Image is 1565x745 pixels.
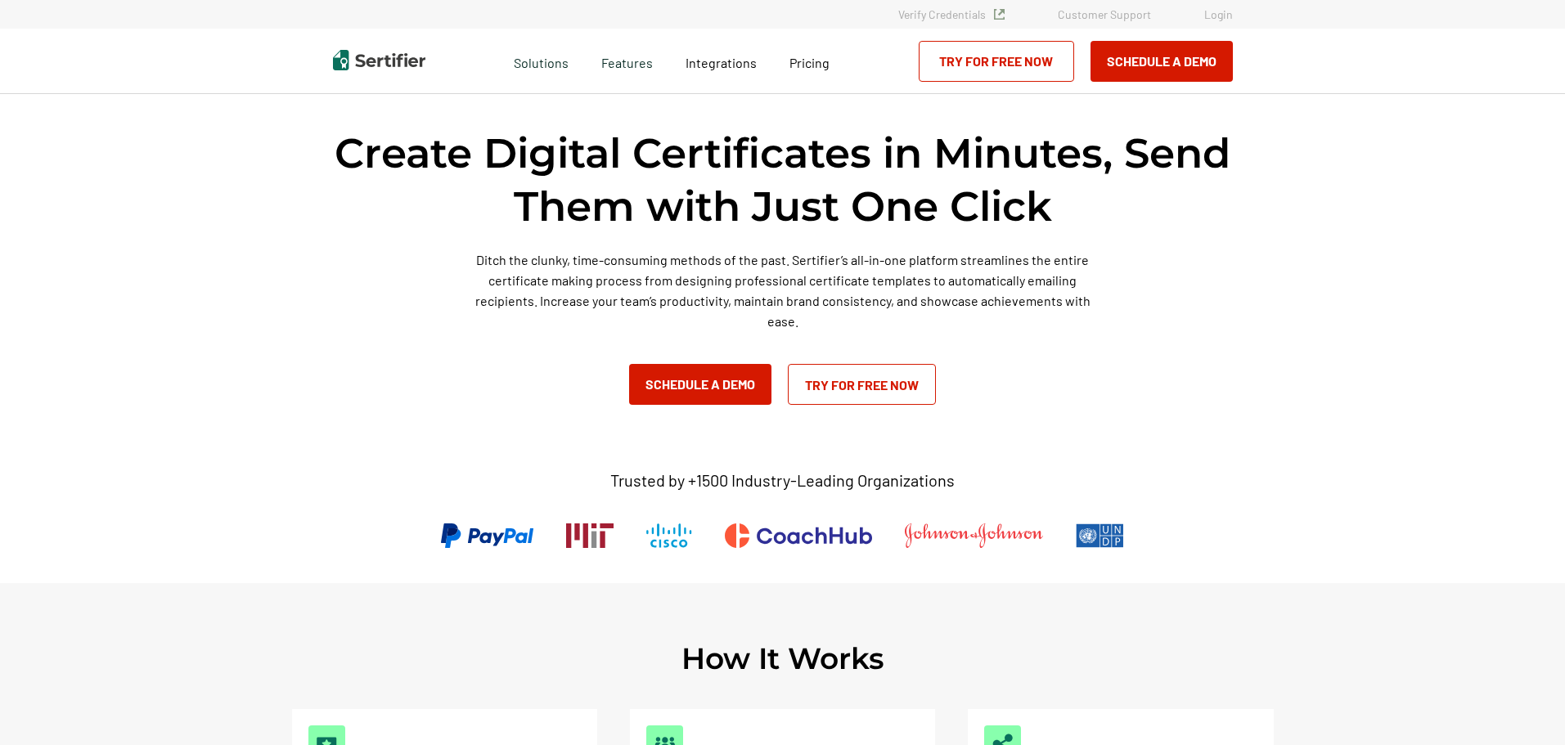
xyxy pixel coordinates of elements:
[919,41,1074,82] a: Try for Free Now
[686,55,757,70] span: Integrations
[789,55,830,70] span: Pricing
[1076,523,1124,548] img: UNDP
[468,249,1098,331] p: Ditch the clunky, time-consuming methods of the past. Sertifier’s all-in-one platform streamlines...
[333,50,425,70] img: Sertifier | Digital Credentialing Platform
[646,523,692,548] img: Cisco
[789,51,830,71] a: Pricing
[788,364,936,405] a: Try for Free Now
[1058,7,1151,21] a: Customer Support
[686,51,757,71] a: Integrations
[898,7,1005,21] a: Verify Credentials
[610,470,955,491] p: Trusted by +1500 Industry-Leading Organizations
[566,523,614,548] img: Massachusetts Institute of Technology
[905,523,1042,548] img: Johnson & Johnson
[514,51,569,71] span: Solutions
[441,523,533,548] img: PayPal
[333,127,1233,233] h1: Create Digital Certificates in Minutes, Send Them with Just One Click
[725,523,872,548] img: CoachHub
[994,9,1005,20] img: Verified
[681,640,884,676] h2: How It Works
[601,51,653,71] span: Features
[1204,7,1233,21] a: Login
